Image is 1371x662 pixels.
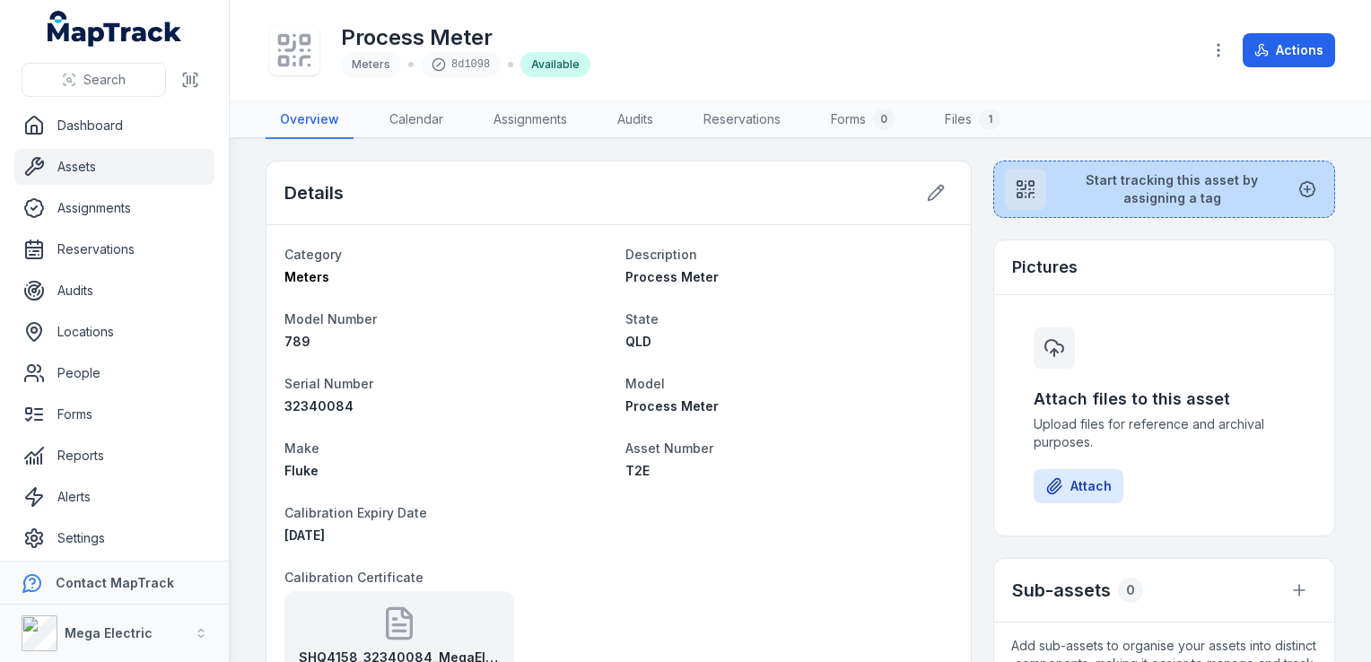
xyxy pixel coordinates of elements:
[284,269,329,284] span: Meters
[479,101,581,139] a: Assignments
[284,527,325,543] time: 25/10/2025, 12:00:00 am
[83,71,126,89] span: Search
[603,101,668,139] a: Audits
[625,269,719,284] span: Process Meter
[625,376,665,391] span: Model
[421,52,501,77] div: 8d1098
[284,334,310,349] span: 789
[14,438,214,474] a: Reports
[14,149,214,185] a: Assets
[979,109,1000,130] div: 1
[1034,469,1123,503] button: Attach
[1118,578,1143,603] div: 0
[14,520,214,556] a: Settings
[993,161,1335,218] button: Start tracking this asset by assigning a tag
[1034,415,1295,451] span: Upload files for reference and archival purposes.
[625,440,713,456] span: Asset Number
[284,376,373,391] span: Serial Number
[14,231,214,267] a: Reservations
[22,63,166,97] button: Search
[284,527,325,543] span: [DATE]
[1034,387,1295,412] h3: Attach files to this asset
[284,180,344,205] h2: Details
[625,398,719,414] span: Process Meter
[284,311,377,327] span: Model Number
[1012,578,1111,603] h2: Sub-assets
[689,101,795,139] a: Reservations
[625,247,697,262] span: Description
[48,11,182,47] a: MapTrack
[352,57,390,71] span: Meters
[65,625,153,640] strong: Mega Electric
[14,396,214,432] a: Forms
[56,575,174,590] strong: Contact MapTrack
[375,101,458,139] a: Calendar
[14,314,214,350] a: Locations
[284,505,427,520] span: Calibration Expiry Date
[1243,33,1335,67] button: Actions
[284,570,424,585] span: Calibration Certificate
[14,108,214,144] a: Dashboard
[284,463,319,478] span: Fluke
[284,247,342,262] span: Category
[284,398,354,414] span: 32340084
[284,440,319,456] span: Make
[266,101,354,139] a: Overview
[625,463,650,478] span: T2E
[14,190,214,226] a: Assignments
[1012,255,1078,280] h3: Pictures
[1061,171,1284,207] span: Start tracking this asset by assigning a tag
[14,479,214,515] a: Alerts
[341,23,590,52] h1: Process Meter
[14,273,214,309] a: Audits
[873,109,895,130] div: 0
[816,101,909,139] a: Forms0
[625,334,651,349] span: QLD
[14,355,214,391] a: People
[625,311,659,327] span: State
[520,52,590,77] div: Available
[930,101,1015,139] a: Files1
